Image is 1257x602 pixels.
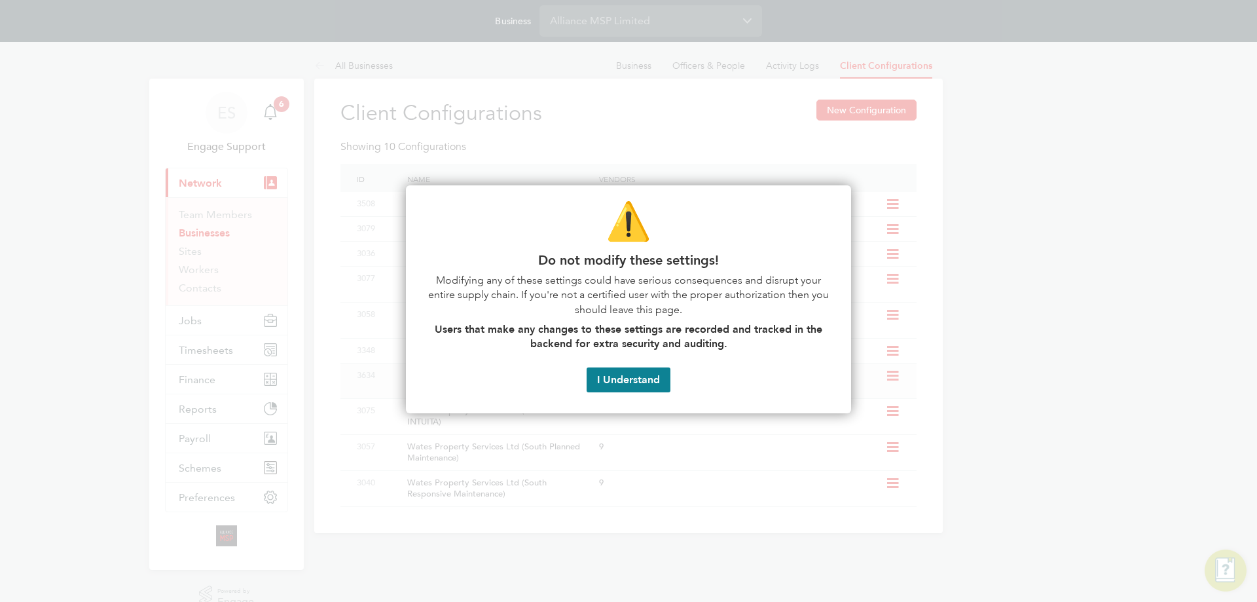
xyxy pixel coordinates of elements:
[406,185,851,413] div: Do not modify these settings!
[427,252,830,268] p: Do not modify these settings!
[427,196,830,247] p: ⚠️
[427,273,830,317] p: Modifying any of these settings could have serious consequences and disrupt your entire supply ch...
[435,323,826,350] strong: Users that make any changes to these settings are recorded and tracked in the backend for extra s...
[587,367,670,392] button: I Understand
